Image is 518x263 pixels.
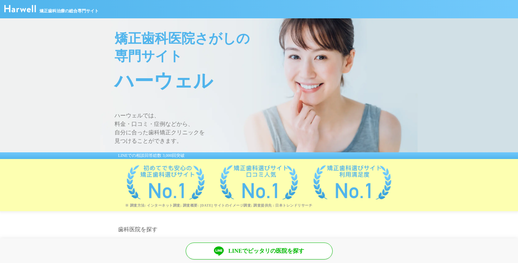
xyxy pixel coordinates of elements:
[4,7,36,13] a: ハーウェル
[186,243,333,259] a: LINEでピッタリの医院を探す
[115,111,418,120] span: ハーウェルでは、
[100,152,418,159] div: LINEでの相談回答総数 3,000回突破
[115,128,418,137] span: 自分に合った歯科矯正クリニックを
[115,137,418,145] span: 見つけることができます。
[39,8,99,14] span: 矯正歯科治療の総合専門サイト
[125,203,418,208] p: ※ 調査方法: インターネット調査; 調査概要: [DATE] サイトのイメージ調査; 調査提供先 : 日本トレンドリサーチ
[115,120,418,128] span: 料金・口コミ・症例などから、
[115,30,418,47] span: 矯正歯科医院さがしの
[115,65,418,97] span: ハーウェル
[115,47,418,65] span: 専門サイト
[4,5,36,12] img: ハーウェル
[118,225,400,234] h2: 歯科医院を探す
